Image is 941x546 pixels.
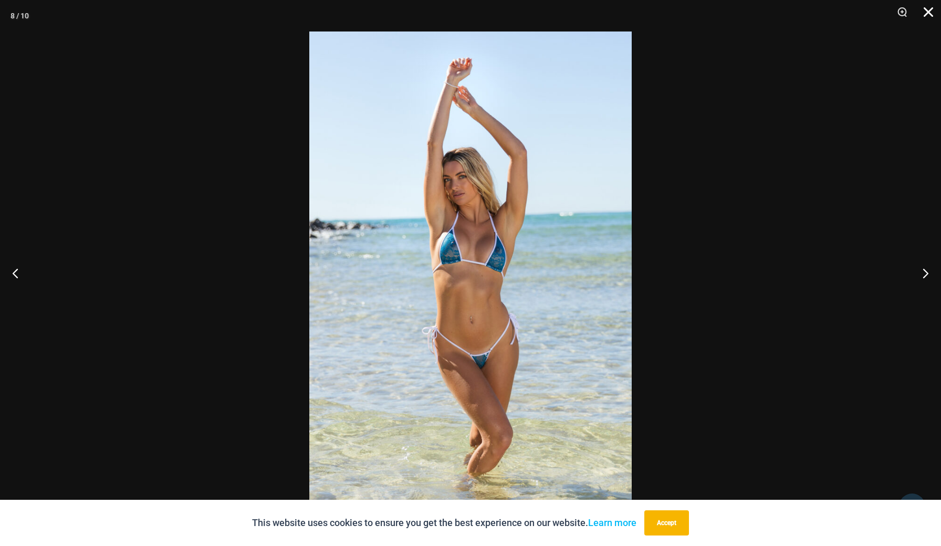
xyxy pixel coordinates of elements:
[644,510,689,535] button: Accept
[252,515,636,531] p: This website uses cookies to ensure you get the best experience on our website.
[11,8,29,24] div: 8 / 10
[309,31,632,514] img: Waves Breaking Ocean 312 Top 456 Bottom 012
[902,247,941,299] button: Next
[588,517,636,528] a: Learn more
